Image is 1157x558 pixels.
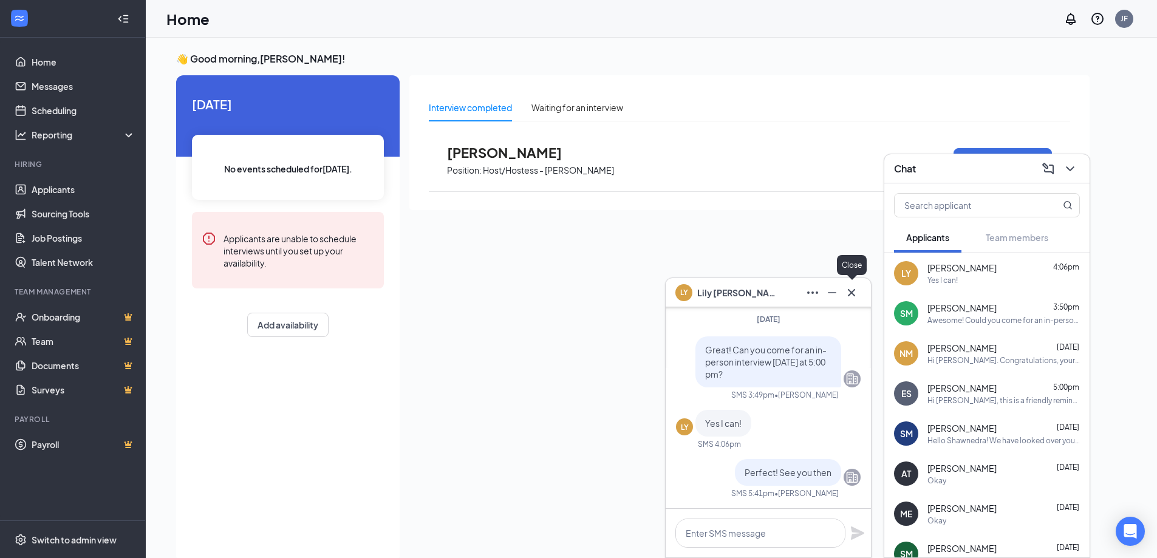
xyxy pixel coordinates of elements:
a: OnboardingCrown [32,305,135,329]
div: ES [901,387,912,400]
span: 5:00pm [1053,383,1079,392]
button: Move to next stage [954,148,1052,174]
input: Search applicant [895,194,1039,217]
span: [DATE] [757,315,780,324]
span: [DATE] [192,95,384,114]
span: [PERSON_NAME] [927,502,997,514]
div: Open Intercom Messenger [1116,517,1145,546]
a: DocumentsCrown [32,353,135,378]
svg: Plane [850,526,865,540]
svg: ChevronDown [1063,162,1077,176]
span: [PERSON_NAME] [447,145,581,160]
svg: QuestionInfo [1090,12,1105,26]
div: SMS 5:41pm [731,488,774,498]
a: Messages [32,74,135,98]
span: [DATE] [1057,423,1079,432]
div: SM [900,427,913,440]
span: • [PERSON_NAME] [774,390,839,400]
div: SMS 4:06pm [698,439,741,449]
h3: 👋 Good morning, [PERSON_NAME] ! [176,52,1090,66]
div: Applicants are unable to schedule interviews until you set up your availability. [224,231,374,269]
div: Hiring [15,159,133,169]
div: Close [837,255,867,275]
span: [PERSON_NAME] [927,302,997,314]
div: Okay [927,515,946,526]
button: Ellipses [803,283,822,302]
svg: Analysis [15,129,27,141]
span: [DATE] [1057,503,1079,512]
span: Great! Can you come for an in-person interview [DATE] at 5:00 pm? [705,344,827,379]
div: SMS 3:49pm [731,390,774,400]
svg: Company [845,372,859,386]
button: Cross [842,283,861,302]
svg: Notifications [1063,12,1078,26]
a: SurveysCrown [32,378,135,402]
a: Sourcing Tools [32,202,135,226]
div: Waiting for an interview [531,101,623,114]
span: • [PERSON_NAME] [774,488,839,498]
div: Yes I can! [927,275,958,285]
span: Team members [986,232,1048,243]
svg: ComposeMessage [1041,162,1056,176]
div: Switch to admin view [32,534,117,546]
span: Lily [PERSON_NAME] [697,286,782,299]
svg: MagnifyingGlass [1063,200,1073,210]
p: Position: [447,165,482,176]
div: JF [1121,13,1128,24]
div: Team Management [15,287,133,297]
span: [DATE] [1057,463,1079,472]
span: Applicants [906,232,949,243]
span: [PERSON_NAME] [927,262,997,274]
div: Reporting [32,129,136,141]
span: Yes I can! [705,418,742,429]
span: Perfect! See you then [745,467,831,478]
div: SM [900,307,913,319]
button: ComposeMessage [1039,159,1058,179]
a: Job Postings [32,226,135,250]
span: 3:50pm [1053,302,1079,311]
svg: WorkstreamLogo [13,12,26,24]
div: Hi [PERSON_NAME], this is a friendly reminder. Your meeting with Kanki Home of Steaks and Sushi f... [927,395,1080,406]
a: TeamCrown [32,329,135,353]
a: Talent Network [32,250,135,274]
a: PayrollCrown [32,432,135,457]
div: AT [901,468,911,480]
h3: Chat [894,162,916,175]
svg: Minimize [825,285,839,300]
span: 4:06pm [1053,262,1079,271]
div: Awesome! Could you come for an in-person interview [DATE] at 6:00 pm? [927,315,1080,325]
a: Scheduling [32,98,135,123]
p: Host/Hostess - [PERSON_NAME] [483,165,614,176]
a: Home [32,50,135,74]
div: NM [899,347,913,359]
div: Okay [927,475,946,486]
span: [DATE] [1057,342,1079,352]
div: ME [900,508,912,520]
span: [PERSON_NAME] [927,342,997,354]
span: [DATE] [1057,543,1079,552]
h1: Home [166,9,210,29]
svg: Settings [15,534,27,546]
svg: Ellipses [805,285,820,300]
div: Interview completed [429,101,512,114]
button: Minimize [822,283,842,302]
div: Hi [PERSON_NAME]. Congratulations, your meeting with Kanki Home of Steaks and Sushi for Dining Se... [927,355,1080,366]
span: [PERSON_NAME] [927,462,997,474]
span: [PERSON_NAME] [927,382,997,394]
button: Add availability [247,313,329,337]
div: Hello Shawnedra! We have looked over your resume and would like to schedule you for an interview ... [927,435,1080,446]
svg: Error [202,231,216,246]
span: [PERSON_NAME] [927,542,997,554]
div: LY [901,267,911,279]
span: No events scheduled for [DATE] . [224,162,352,175]
div: LY [681,422,689,432]
svg: Company [845,470,859,485]
div: Payroll [15,414,133,424]
a: Applicants [32,177,135,202]
span: [PERSON_NAME] [927,422,997,434]
button: ChevronDown [1060,159,1080,179]
svg: Cross [844,285,859,300]
svg: Collapse [117,13,129,25]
